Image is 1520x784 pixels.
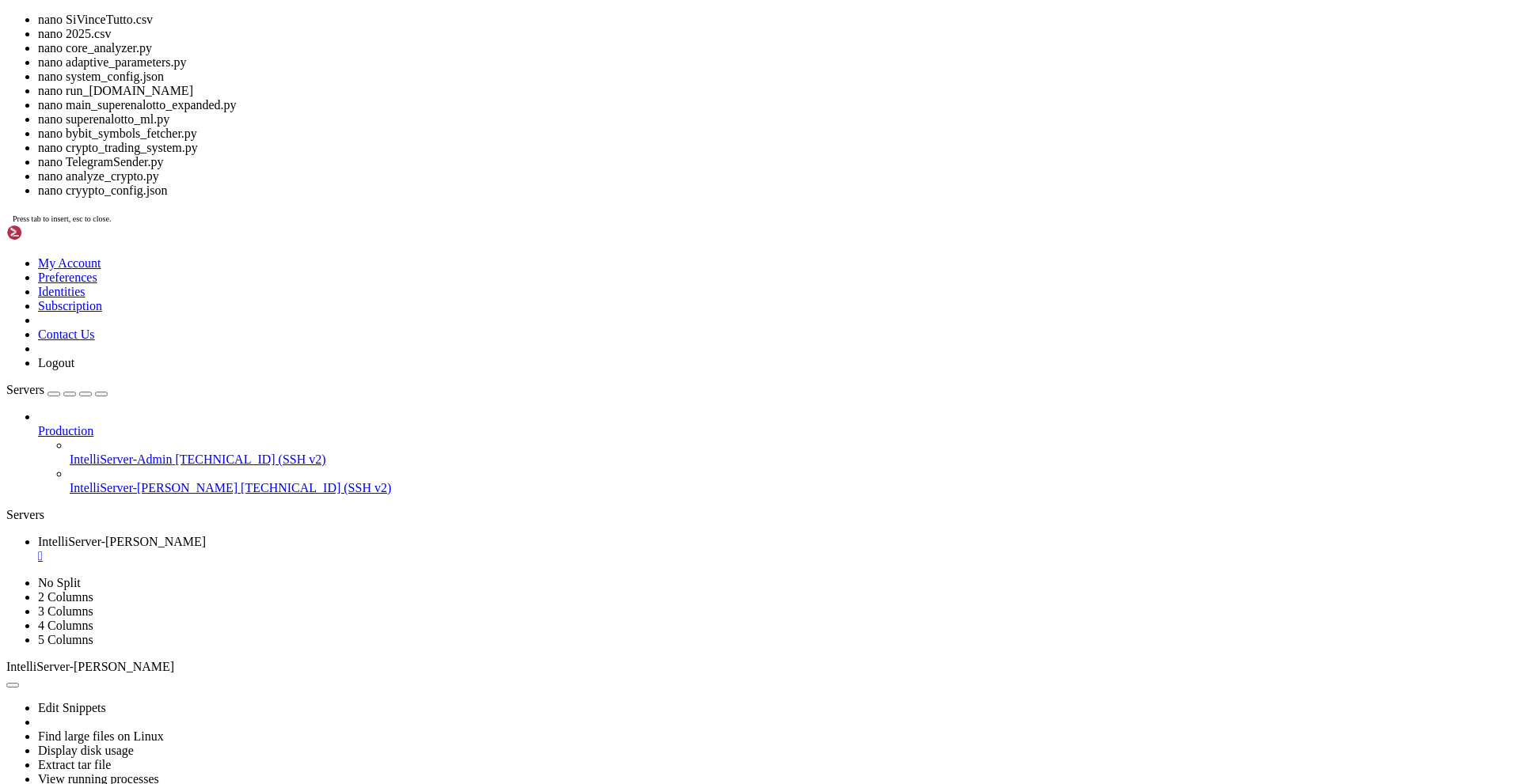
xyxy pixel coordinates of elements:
a: Extract tar file [38,758,111,771]
a: Production [38,424,1514,438]
li: nano main_superenalotto_expanded.py [38,98,1514,112]
x-row: -[PERSON_NAME]- 1 FabioS FabioS 60000 [DATE] 15:45 TelegramSender.py [6,74,1490,87]
span: [PERSON_NAME] [6,235,89,248]
li: nano SiVinceTutto.csv [38,13,1514,27]
a: Servers [6,383,108,396]
a: Contact Us [38,328,95,341]
x-row: -[PERSON_NAME]- 1 [PERSON_NAME] 76329 [DATE] 15:04 crypto_trading_system.py [6,168,1490,181]
li: IntelliServer-Admin [TECHNICAL_ID] (SSH v2) [70,438,1514,467]
span: Servers [6,383,44,396]
li: nano adaptive_parameters.py [38,55,1514,70]
x-row: drwxrwxr-x 2 [PERSON_NAME] 4096 [DATE] 09:02 [6,222,1490,235]
div: Servers [6,508,1514,522]
li: nano TelegramSender.py [38,155,1514,169]
li: nano run_[DOMAIN_NAME] [38,84,1514,98]
span: [TECHNICAL_ID] (SSH v2) [241,481,391,494]
span: IntelliServer-[PERSON_NAME] [38,535,206,548]
a: 2 Columns [38,590,93,604]
x-row: : $ nano [6,235,1490,248]
span: data [291,127,317,140]
span: IntelliServer-[PERSON_NAME] [70,481,237,494]
x-row: drwxrwxr-x 2 [PERSON_NAME] 4096 [DATE] 16:34 [6,208,1490,222]
a: 3 Columns [38,604,93,618]
x-row: : $ ls -ltr [6,6,1490,20]
li: IntelliServer-[PERSON_NAME] [TECHNICAL_ID] (SSH v2) [70,467,1514,495]
x-row: -[PERSON_NAME]- 1 [PERSON_NAME] 52380 [DATE] 15:45 bybit_crypto_selector.py [6,87,1490,100]
li: nano cryypto_config.json [38,184,1514,198]
a: IntelliServer-Admin [TECHNICAL_ID] (SSH v2) [70,453,1514,467]
a: Preferences [38,271,97,284]
span: Press tab to insert, esc to close. [13,214,111,223]
x-row: drwxrwxr-x 2 [PERSON_NAME] 4096 [DATE] 10:20 [6,195,1490,208]
x-row: drwxrwxr-x 3 [PERSON_NAME] 4096 [DATE] 15:45 [6,141,1490,154]
span: IntelliServer-Admin [70,453,172,466]
span: [TECHNICAL_ID] (SSH v2) [175,453,325,466]
span: config [291,208,329,221]
li: nano superenalotto_ml.py [38,112,1514,127]
span: common [291,141,329,153]
x-row: -[PERSON_NAME]- 1 [PERSON_NAME] 22781 [DATE] 15:45 enhanced_history_manager.py [6,100,1490,114]
li: nano 2025.csv [38,27,1514,41]
span: [PERSON_NAME] [6,6,89,19]
a: 4 Columns [38,619,93,632]
a: Logout [38,356,74,369]
x-row: -[PERSON_NAME]- 1 [PERSON_NAME] 70443 [DATE] 10:20 enhanced_daily_report.py [6,181,1490,195]
a: Edit Snippets [38,701,106,714]
a:  [38,549,1514,563]
a: Find large files on Linux [38,729,164,743]
li: Production [38,410,1514,495]
a: IntelliServer-Fabio [38,535,1514,563]
a: IntelliServer-[PERSON_NAME] [TECHNICAL_ID] (SSH v2) [70,481,1514,495]
span: ~/BotTrader/bin/crypto-trading-system [95,6,329,19]
span: trading_[DOMAIN_NAME] [291,60,424,73]
x-row: -[PERSON_NAME]- 1 [PERSON_NAME] 16897 [DATE] 15:45 advanced_volume_analyzer.py [6,33,1490,47]
x-row: total 512 [6,20,1490,33]
li: nano bybit_symbols_fetcher.py [38,127,1514,141]
x-row: -[PERSON_NAME]- 1 [PERSON_NAME] 14462 [DATE] 15:45 adaptive_parameters.py [6,114,1490,127]
a: My Account [38,256,101,270]
li: nano core_analyzer.py [38,41,1514,55]
img: Shellngn [6,225,97,241]
a: 5 Columns [38,633,93,646]
li: nano system_config.json [38,70,1514,84]
a: Subscription [38,299,102,312]
a: Display disk usage [38,744,134,757]
a: No Split [38,576,81,589]
span: ~/BotTrader/bin/crypto-trading-system [95,235,329,248]
x-row: -[PERSON_NAME]- 1 [PERSON_NAME] 94122 [DATE] 14:52 core_analyzer.py [6,154,1490,168]
x-row: -[PERSON_NAME]- 1 [PERSON_NAME] 52046 [DATE] 15:45 enhanced_trading_executor.py [6,47,1490,60]
span: Production [38,424,93,437]
span: __pycache__ [291,195,361,207]
x-row: -rwxrwxrwx 1 [PERSON_NAME] 27010 [DATE] 15:45 [6,60,1490,74]
li: nano analyze_crypto.py [38,169,1514,184]
x-row: drwxrwxr-x 9 [PERSON_NAME] 4096 [DATE] 15:45 [6,127,1490,141]
li: nano crypto_trading_system.py [38,141,1514,155]
div: (65, 17) [440,235,446,248]
a: Identities [38,285,85,298]
span: IntelliServer-[PERSON_NAME] [6,660,174,673]
span: reports [291,222,336,234]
